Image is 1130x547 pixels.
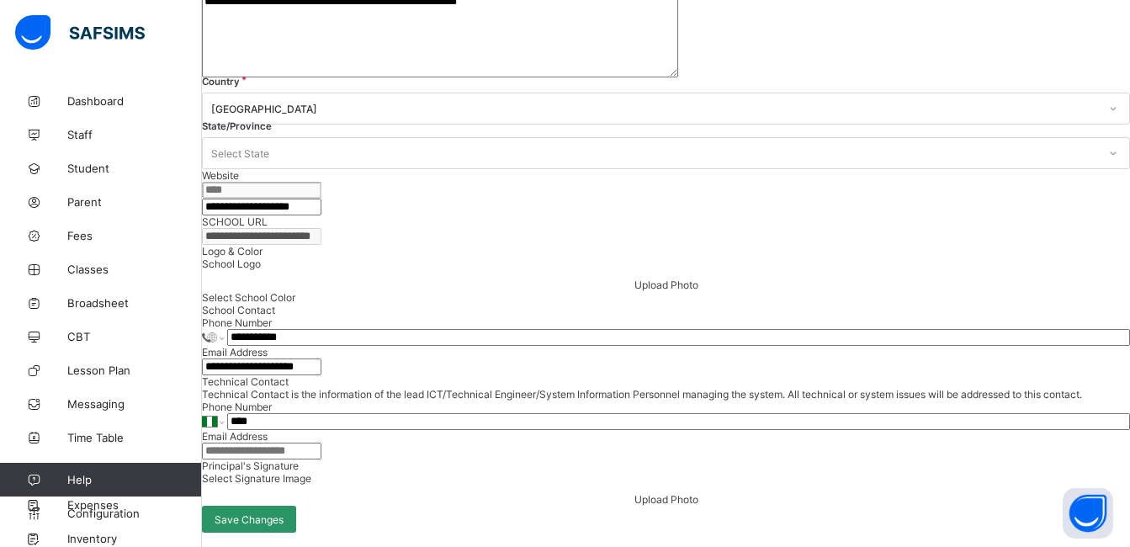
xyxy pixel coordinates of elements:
span: Messaging [67,397,202,411]
span: Dashboard [67,94,202,108]
span: Select School Color [202,291,295,304]
div: School Contact [202,304,1130,375]
span: Time Table [67,431,202,444]
img: safsims [15,15,145,50]
span: Broadsheet [67,296,202,310]
span: Staff [67,128,202,141]
span: Save Changes [215,513,284,526]
label: SCHOOL URL [202,215,268,228]
span: Upload Photo [634,493,698,506]
button: Open asap [1063,488,1113,539]
span: Classes [67,263,202,276]
span: School Logo [202,258,261,270]
label: Phone Number [202,316,272,329]
span: Logo & Color [202,245,263,258]
span: Principal's Signature [202,459,299,472]
span: Lesson Plan [67,364,202,377]
div: Select State [211,137,269,169]
label: Email Address [202,346,268,358]
span: Parent [67,195,202,209]
span: Technical Contact [202,375,289,388]
span: Student [67,162,202,175]
span: Technical Contact is the information of the lead ICT/Technical Engineer/System Information Person... [202,388,1082,401]
span: Country [202,76,240,88]
div: Technical Contact [202,375,1130,459]
span: Configuration [67,507,201,520]
span: Inventory [67,532,202,545]
span: Upload Photo [634,279,698,291]
span: Help [67,473,201,486]
span: School Contact [202,304,275,316]
div: Principal's Signature [202,459,1130,506]
label: Email Address [202,430,268,443]
div: [GEOGRAPHIC_DATA] [211,103,1099,115]
span: State/Province [202,120,272,132]
span: CBT [67,330,202,343]
span: Fees [67,229,202,242]
label: Website [202,169,239,182]
span: Select Signature Image [202,472,311,485]
label: Phone Number [202,401,272,413]
div: Logo & Color [202,245,1130,304]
